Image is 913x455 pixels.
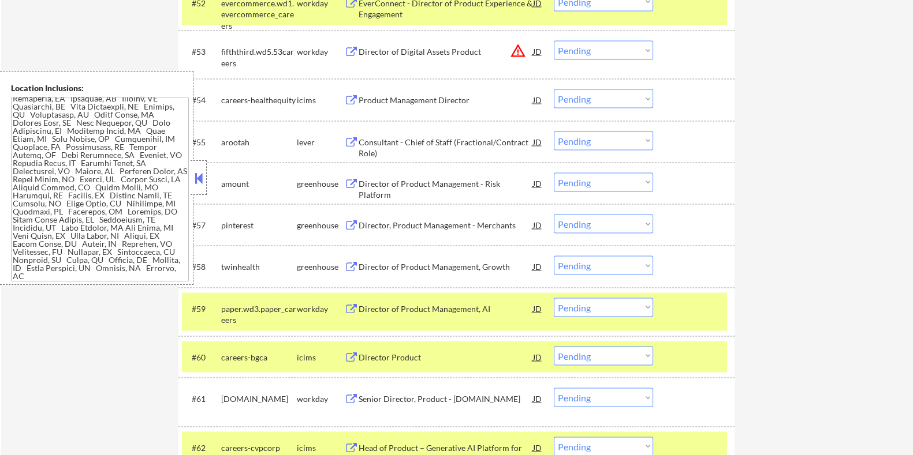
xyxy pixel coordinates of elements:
[531,215,543,235] div: JD
[358,178,532,201] div: Director of Product Management - Risk Platform
[358,220,532,231] div: Director, Product Management - Merchants
[296,46,344,58] div: workday
[531,89,543,110] div: JD
[191,442,211,454] div: #62
[221,393,296,405] div: [DOMAIN_NAME]
[296,393,344,405] div: workday
[221,137,296,148] div: arootah
[296,442,344,454] div: icims
[296,178,344,190] div: greenhouse
[296,220,344,231] div: greenhouse
[221,442,296,454] div: careers-cvpcorp
[531,131,543,152] div: JD
[531,41,543,62] div: JD
[531,388,543,409] div: JD
[296,303,344,315] div: workday
[221,352,296,363] div: careers-bgca
[221,220,296,231] div: pinterest
[221,46,296,69] div: fifththird.wd5.53careers
[221,261,296,273] div: twinhealth
[358,393,532,405] div: Senior Director, Product - [DOMAIN_NAME]
[358,352,532,363] div: Director Product
[11,82,189,94] div: Location Inclusions:
[296,95,344,106] div: icims
[531,298,543,319] div: JD
[531,256,543,277] div: JD
[531,173,543,194] div: JD
[191,352,211,363] div: #60
[221,303,296,326] div: paper.wd3.paper_careers
[191,303,211,315] div: #59
[358,137,532,159] div: Consultant - Chief of Staff (Fractional/Contract Role)
[358,303,532,315] div: Director of Product Management, AI
[296,137,344,148] div: lever
[296,261,344,273] div: greenhouse
[191,393,211,405] div: #61
[221,95,296,106] div: careers-healthequity
[221,178,296,190] div: amount
[191,46,211,58] div: #53
[358,261,532,273] div: Director of Product Management, Growth
[531,347,543,367] div: JD
[296,352,344,363] div: icims
[358,46,532,58] div: Director of Digital Assets Product
[509,43,526,59] button: warning_amber
[358,95,532,106] div: Product Management Director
